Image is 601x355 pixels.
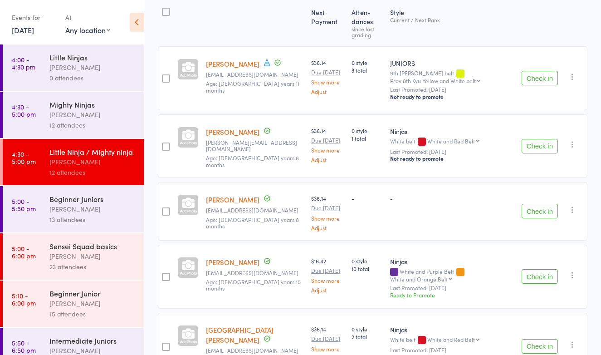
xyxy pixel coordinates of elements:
a: Adjust [311,287,344,293]
span: 0 style [352,127,383,134]
span: 2 total [352,333,383,340]
time: 5:00 - 5:50 pm [12,197,36,212]
time: 4:30 - 5:00 pm [12,103,36,118]
div: Beginner Juniors [49,194,136,204]
div: $36.14 [311,194,344,230]
a: [PERSON_NAME] [206,127,259,137]
small: Last Promoted: [DATE] [390,148,514,155]
a: 4:30 -5:00 pmLittle Ninja / Mighty ninja[PERSON_NAME]12 attendees [3,139,144,185]
span: 0 style [352,257,383,265]
div: Ninjas [390,257,514,266]
span: Age: [DEMOGRAPHIC_DATA] years 10 months [206,278,301,292]
div: Little Ninjas [49,52,136,62]
span: 10 total [352,265,383,272]
a: 4:00 -4:30 pmLittle Ninjas[PERSON_NAME]0 attendees [3,44,144,91]
div: White and Orange Belt [390,276,448,282]
div: Current / Next Rank [390,17,514,23]
small: Last Promoted: [DATE] [390,86,514,93]
a: Show more [311,215,344,221]
a: [GEOGRAPHIC_DATA][PERSON_NAME] [206,325,274,345]
button: Check in [522,204,558,218]
div: $36.14 [311,127,344,163]
small: kalindadee@hotmail.com [206,71,304,78]
div: [PERSON_NAME] [49,62,136,73]
span: 0 style [352,325,383,333]
a: [PERSON_NAME] [206,59,259,69]
div: 12 attendees [49,120,136,130]
div: Beginner Junior [49,288,136,298]
div: Not ready to promote [390,93,514,100]
div: 0 attendees [49,73,136,83]
a: Adjust [311,157,344,163]
a: 5:10 -6:00 pmBeginner Junior[PERSON_NAME]15 attendees [3,281,144,327]
div: White and Red Belt [427,336,475,342]
div: - [390,194,514,202]
div: Little Ninja / Mighty ninja [49,147,136,157]
div: Sensei Squad basics [49,241,136,251]
small: nightingalecreative@gmail.com [206,207,304,213]
time: 5:50 - 6:50 pm [12,339,36,354]
a: 5:00 -5:50 pmBeginner Juniors[PERSON_NAME]13 attendees [3,186,144,232]
div: Not ready to promote [390,155,514,162]
div: Intermediate Juniors [49,335,136,345]
div: [PERSON_NAME] [49,109,136,120]
div: JUNIORS [390,59,514,68]
small: Due [DATE] [311,335,344,342]
a: 4:30 -5:00 pmMighty Ninjas[PERSON_NAME]12 attendees [3,92,144,138]
div: 9th [PERSON_NAME] belt [390,70,514,84]
small: ccandappa89@gmail.com [206,347,304,354]
small: j_lank@hotmail.com [206,270,304,276]
div: White and Purple Belt [390,268,514,282]
div: [PERSON_NAME] [49,298,136,309]
small: Last Promoted: [DATE] [390,285,514,291]
div: $36.14 [311,59,344,94]
a: Show more [311,277,344,283]
span: 1 total [352,134,383,142]
a: Adjust [311,225,344,231]
button: Check in [522,139,558,153]
button: Check in [522,269,558,284]
div: Style [386,3,518,42]
small: Last Promoted: [DATE] [390,347,514,353]
div: Ready to Promote [390,291,514,299]
span: Age: [DEMOGRAPHIC_DATA] years 8 months [206,216,299,230]
time: 4:30 - 5:00 pm [12,150,36,165]
a: [PERSON_NAME] [206,195,259,204]
div: White belt [390,138,514,146]
small: Due [DATE] [311,69,344,75]
button: Check in [522,339,558,354]
a: Show more [311,79,344,85]
div: At [65,10,110,25]
time: 5:10 - 6:00 pm [12,292,36,306]
div: Ninjas [390,127,514,136]
span: 3 total [352,66,383,74]
a: Show more [311,346,344,352]
span: Age: [DEMOGRAPHIC_DATA] years 11 months [206,79,299,94]
div: White and Red Belt [427,138,475,144]
div: 23 attendees [49,261,136,272]
div: Ninjas [390,325,514,334]
div: Any location [65,25,110,35]
div: [PERSON_NAME] [49,157,136,167]
a: Show more [311,147,344,153]
small: Due [DATE] [311,137,344,143]
a: Adjust [311,89,344,94]
div: Prov 8th Kyu Yellow and White belt [390,78,476,84]
div: [PERSON_NAME] [49,204,136,214]
time: 4:00 - 4:30 pm [12,56,35,70]
a: 5:00 -6:00 pmSensei Squad basics[PERSON_NAME]23 attendees [3,233,144,280]
a: [PERSON_NAME] [206,257,259,267]
div: 15 attendees [49,309,136,319]
div: Events for [12,10,56,25]
div: - [352,194,383,202]
div: Mighty Ninjas [49,99,136,109]
span: 0 style [352,59,383,66]
div: White belt [390,336,514,344]
small: sara.bradford91@gmail.com [206,139,304,153]
a: [DATE] [12,25,34,35]
small: Due [DATE] [311,205,344,211]
div: since last grading [352,26,383,38]
button: Check in [522,71,558,85]
div: 12 attendees [49,167,136,177]
div: [PERSON_NAME] [49,251,136,261]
